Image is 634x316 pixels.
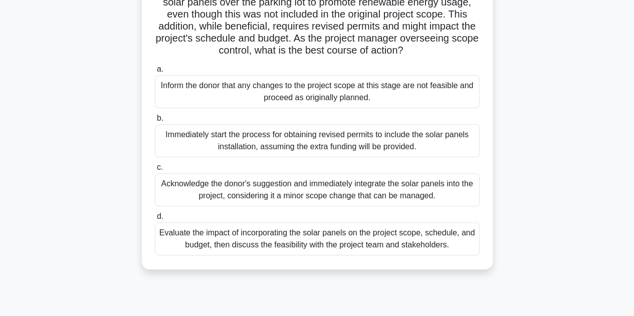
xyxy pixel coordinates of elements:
[155,75,480,108] div: Inform the donor that any changes to the project scope at this stage are not feasible and proceed...
[157,163,163,171] span: c.
[157,114,163,122] span: b.
[157,65,163,73] span: a.
[155,173,480,206] div: Acknowledge the donor's suggestion and immediately integrate the solar panels into the project, c...
[157,212,163,220] span: d.
[155,222,480,255] div: Evaluate the impact of incorporating the solar panels on the project scope, schedule, and budget,...
[155,124,480,157] div: Immediately start the process for obtaining revised permits to include the solar panels installat...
